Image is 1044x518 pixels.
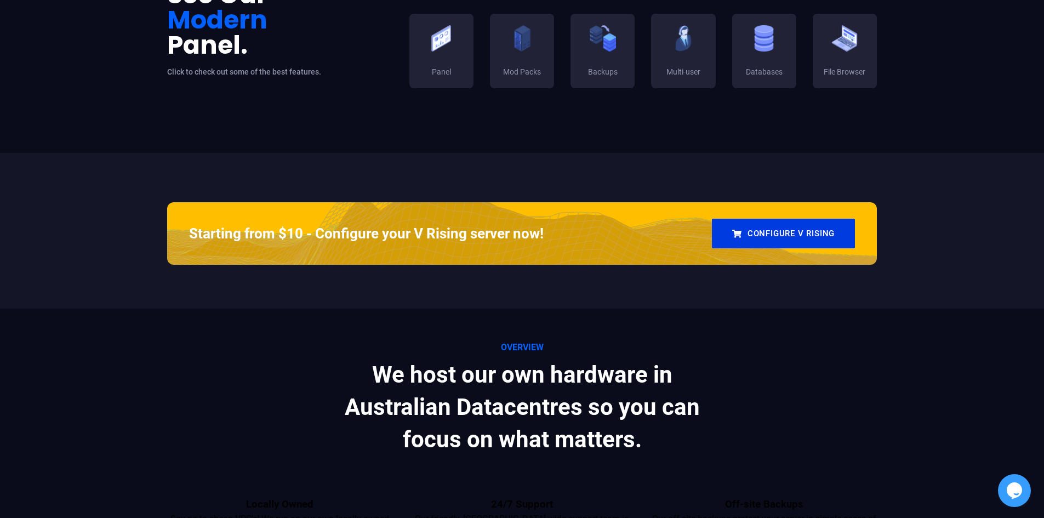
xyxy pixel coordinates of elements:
[821,67,869,78] h3: File Browser
[498,67,546,78] h3: Mod Packs
[651,497,877,511] h3: Off-site Backups
[659,67,707,78] h3: Multi-user
[336,341,709,354] h3: Overview
[509,25,536,52] img: Mod Packs
[409,497,635,511] h3: 24/7 Support
[167,497,393,511] h3: Locally Owned
[712,219,855,248] a: Configure V Rising
[589,25,617,52] img: Ubuntu
[831,25,858,52] img: Open Suse
[670,25,697,52] img: Debian
[189,224,544,243] h4: Starting from $10 - Configure your V Rising server now!
[998,474,1033,507] iframe: chat widget
[427,25,455,52] img: Control Panel
[167,66,393,79] p: Click to check out some of the best features.
[336,359,709,456] h4: We host our own hardware in Australian Datacentres so you can focus on what matters.
[418,67,465,78] h3: Panel
[167,7,267,32] span: Modern
[579,67,626,78] h3: Backups
[750,25,778,52] img: CentOS
[167,32,248,58] span: Panel.
[740,67,788,78] h3: Databases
